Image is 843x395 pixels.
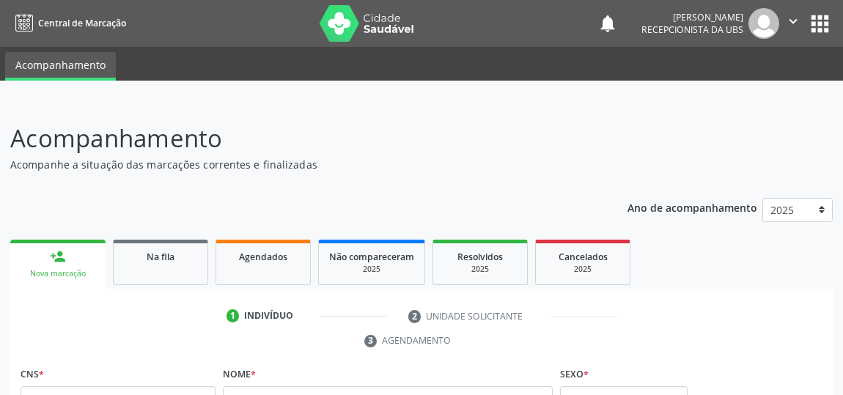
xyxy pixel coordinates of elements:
[443,264,517,275] div: 2025
[748,8,779,39] img: img
[641,11,743,23] div: [PERSON_NAME]
[597,13,618,34] button: notifications
[641,23,743,36] span: Recepcionista da UBS
[50,248,66,265] div: person_add
[457,251,503,263] span: Resolvidos
[807,11,833,37] button: apps
[227,309,240,322] div: 1
[559,251,608,263] span: Cancelados
[38,17,126,29] span: Central de Marcação
[21,268,95,279] div: Nova marcação
[329,264,414,275] div: 2025
[779,8,807,39] button: 
[10,11,126,35] a: Central de Marcação
[785,13,801,29] i: 
[329,251,414,263] span: Não compareceram
[560,363,589,386] label: Sexo
[147,251,174,263] span: Na fila
[627,198,757,216] p: Ano de acompanhamento
[5,52,116,81] a: Acompanhamento
[10,157,586,172] p: Acompanhe a situação das marcações correntes e finalizadas
[244,309,293,322] div: Indivíduo
[223,363,256,386] label: Nome
[546,264,619,275] div: 2025
[10,120,586,157] p: Acompanhamento
[239,251,287,263] span: Agendados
